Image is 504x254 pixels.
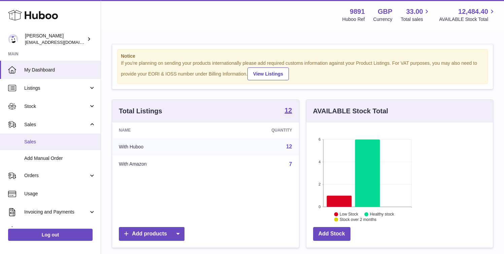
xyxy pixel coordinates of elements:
text: 6 [318,137,321,141]
a: 33.00 Total sales [401,7,431,23]
h3: Total Listings [119,107,162,116]
a: Add products [119,227,184,241]
div: If you're planning on sending your products internationally please add required customs informati... [121,60,484,80]
strong: Notice [121,53,484,59]
a: 12 [284,107,292,115]
div: [PERSON_NAME] [25,33,86,46]
div: Huboo Ref [342,16,365,23]
strong: 12 [284,107,292,114]
strong: GBP [378,7,392,16]
span: Total sales [401,16,431,23]
td: With Huboo [112,138,214,156]
span: Orders [24,172,89,179]
span: Usage [24,191,96,197]
text: 4 [318,160,321,164]
span: Add Manual Order [24,155,96,162]
a: View Listings [247,67,289,80]
a: Log out [8,229,93,241]
span: Listings [24,85,89,91]
span: [EMAIL_ADDRESS][DOMAIN_NAME] [25,39,99,45]
span: AVAILABLE Stock Total [439,16,496,23]
h3: AVAILABLE Stock Total [313,107,388,116]
span: Sales [24,139,96,145]
a: 12 [286,144,292,149]
img: ro@thebitterclub.co.uk [8,34,18,44]
th: Name [112,122,214,138]
text: 0 [318,205,321,209]
a: 12,484.40 AVAILABLE Stock Total [439,7,496,23]
span: 33.00 [406,7,423,16]
text: Low Stock [339,212,358,217]
th: Quantity [214,122,299,138]
span: 12,484.40 [458,7,488,16]
text: 2 [318,182,321,186]
span: Stock [24,103,89,110]
a: 7 [289,161,292,167]
text: Healthy stock [370,212,394,217]
span: Invoicing and Payments [24,209,89,215]
strong: 9891 [350,7,365,16]
span: Sales [24,121,89,128]
span: My Dashboard [24,67,96,73]
text: Stock over 2 months [339,217,376,222]
a: Add Stock [313,227,350,241]
td: With Amazon [112,156,214,173]
div: Currency [373,16,393,23]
